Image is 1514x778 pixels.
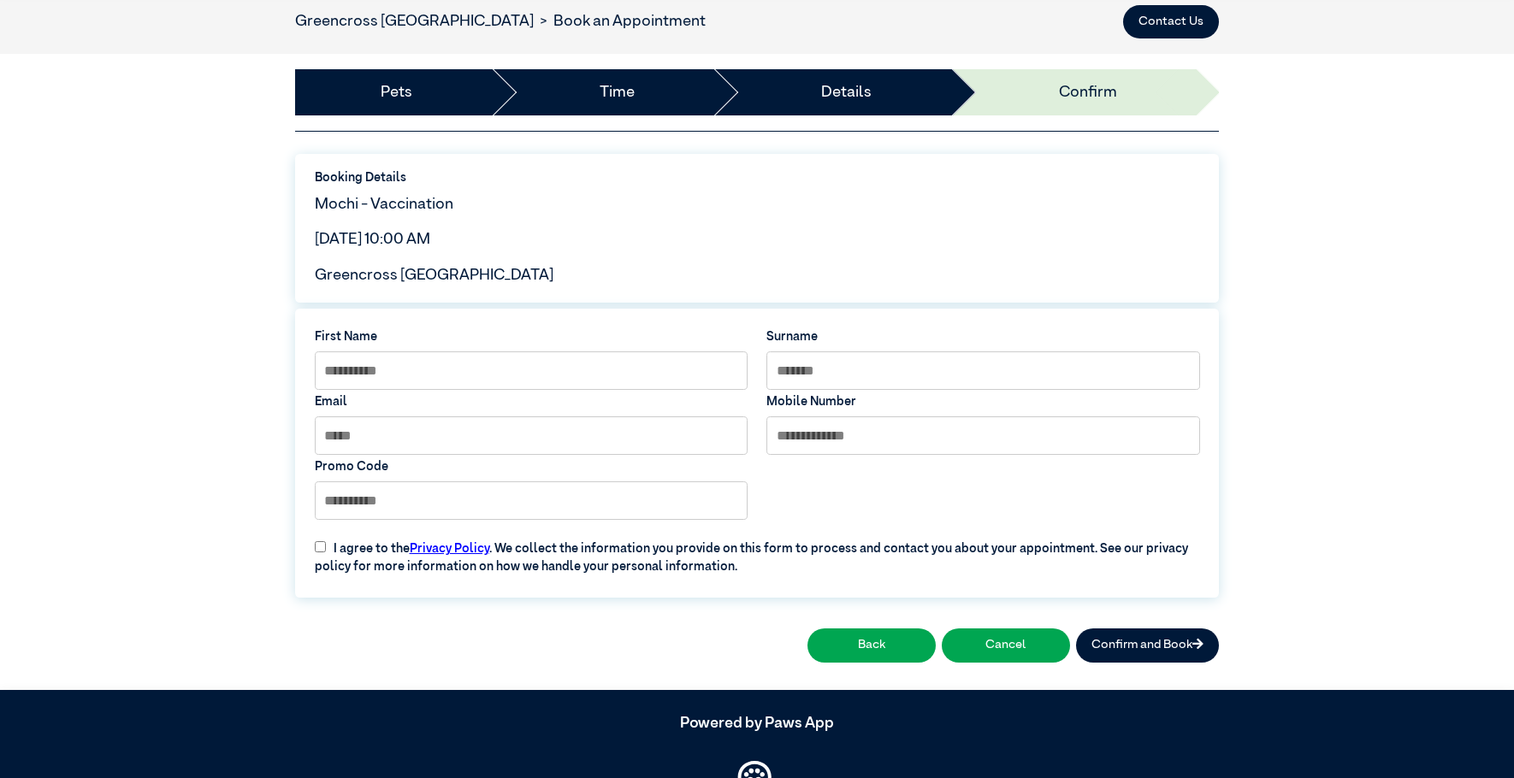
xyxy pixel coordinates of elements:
[1076,628,1219,663] button: Confirm and Book
[381,81,412,104] a: Pets
[821,81,872,104] a: Details
[315,393,748,412] label: Email
[315,328,748,347] label: First Name
[410,543,489,555] a: Privacy Policy
[315,458,748,477] label: Promo Code
[315,232,430,247] span: [DATE] 10:00 AM
[295,10,706,33] nav: breadcrumb
[295,14,534,29] a: Greencross [GEOGRAPHIC_DATA]
[600,81,635,104] a: Time
[315,197,453,212] span: Mochi - Vaccination
[534,10,706,33] li: Book an Appointment
[766,393,1200,412] label: Mobile Number
[942,628,1070,663] button: Cancel
[315,541,326,552] input: I agree to thePrivacy Policy. We collect the information you provide on this form to process and ...
[315,169,1200,188] label: Booking Details
[295,715,1219,734] h5: Powered by Paws App
[766,328,1200,347] label: Surname
[305,528,1209,577] label: I agree to the . We collect the information you provide on this form to process and contact you a...
[315,268,553,283] span: Greencross [GEOGRAPHIC_DATA]
[807,628,936,663] button: Back
[1123,5,1219,39] button: Contact Us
